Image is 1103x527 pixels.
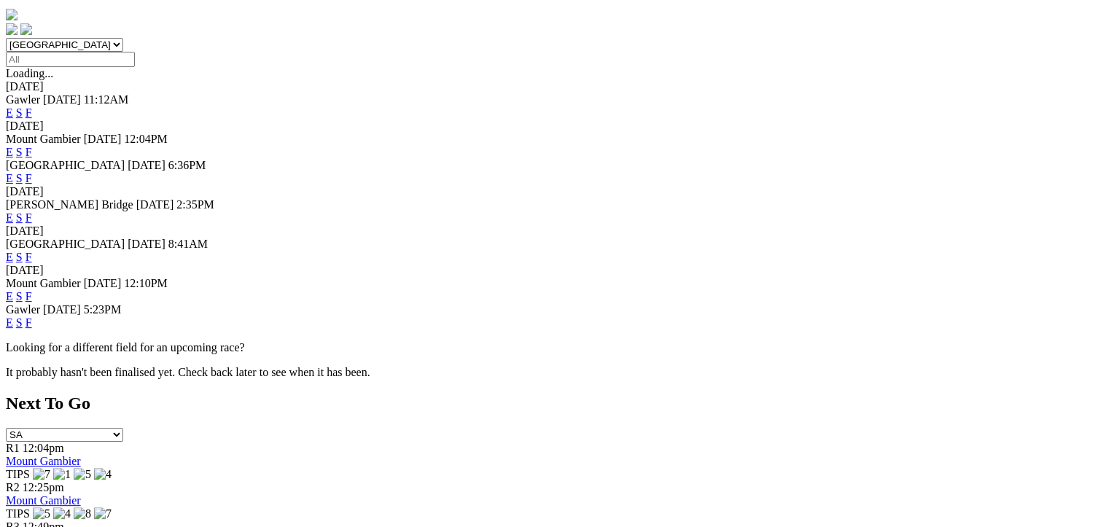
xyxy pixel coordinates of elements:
a: E [6,146,13,158]
a: S [16,290,23,302]
img: 5 [74,468,91,481]
a: F [26,251,32,263]
img: 4 [53,507,71,520]
img: logo-grsa-white.png [6,9,17,20]
a: E [6,290,13,302]
span: 6:36PM [168,159,206,171]
a: S [16,106,23,119]
span: [DATE] [84,277,122,289]
span: 12:25pm [23,481,64,493]
a: F [26,146,32,158]
span: Gawler [6,303,40,316]
div: [DATE] [6,185,1097,198]
a: Mount Gambier [6,494,81,507]
span: Loading... [6,67,53,79]
span: [DATE] [128,238,165,250]
a: S [16,146,23,158]
span: R2 [6,481,20,493]
a: F [26,106,32,119]
a: F [26,172,32,184]
span: 12:04PM [124,133,168,145]
a: S [16,172,23,184]
img: 1 [53,468,71,481]
img: twitter.svg [20,23,32,35]
img: 8 [74,507,91,520]
span: 5:23PM [84,303,122,316]
a: S [16,251,23,263]
span: R1 [6,442,20,454]
input: Select date [6,52,135,67]
span: 12:04pm [23,442,64,454]
span: Mount Gambier [6,277,81,289]
span: TIPS [6,507,30,520]
div: [DATE] [6,120,1097,133]
span: 8:41AM [168,238,208,250]
a: E [6,251,13,263]
a: Mount Gambier [6,455,81,467]
a: F [26,290,32,302]
span: [GEOGRAPHIC_DATA] [6,238,125,250]
span: [DATE] [128,159,165,171]
a: S [16,211,23,224]
img: facebook.svg [6,23,17,35]
span: [PERSON_NAME] Bridge [6,198,133,211]
span: Mount Gambier [6,133,81,145]
span: [DATE] [43,303,81,316]
a: E [6,106,13,119]
div: [DATE] [6,80,1097,93]
span: TIPS [6,468,30,480]
a: F [26,211,32,224]
partial: It probably hasn't been finalised yet. Check back later to see when it has been. [6,366,370,378]
span: [DATE] [136,198,174,211]
div: [DATE] [6,264,1097,277]
div: [DATE] [6,225,1097,238]
h2: Next To Go [6,394,1097,413]
span: 2:35PM [176,198,214,211]
p: Looking for a different field for an upcoming race? [6,341,1097,354]
span: [DATE] [43,93,81,106]
a: F [26,316,32,329]
a: E [6,316,13,329]
span: 12:10PM [124,277,168,289]
span: [DATE] [84,133,122,145]
span: 11:12AM [84,93,129,106]
a: S [16,316,23,329]
img: 7 [94,507,112,520]
a: E [6,172,13,184]
img: 7 [33,468,50,481]
span: Gawler [6,93,40,106]
img: 5 [33,507,50,520]
span: [GEOGRAPHIC_DATA] [6,159,125,171]
a: E [6,211,13,224]
img: 4 [94,468,112,481]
